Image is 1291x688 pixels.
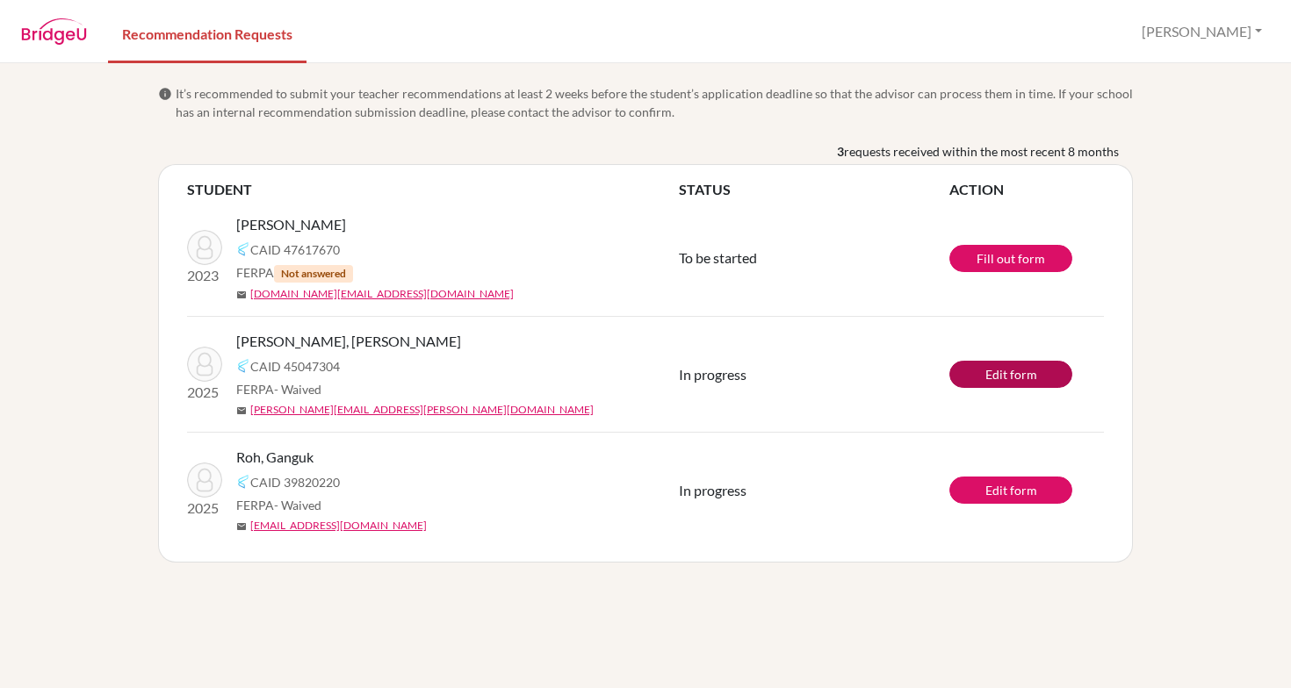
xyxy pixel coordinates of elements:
a: Edit form [949,477,1072,504]
a: Fill out form [949,245,1072,272]
span: - Waived [274,382,321,397]
span: CAID 47617670 [250,240,340,259]
img: BridgeU logo [21,18,87,45]
img: Common App logo [236,242,250,256]
a: Recommendation Requests [108,3,307,63]
p: 2023 [187,265,222,286]
a: [PERSON_NAME][EMAIL_ADDRESS][PERSON_NAME][DOMAIN_NAME] [250,402,594,418]
span: In progress [679,366,746,383]
span: mail [236,521,247,532]
a: Edit form [949,361,1072,388]
b: 3 [837,142,844,161]
th: STATUS [679,179,949,200]
button: [PERSON_NAME] [1134,15,1270,48]
img: Common App logo [236,359,250,373]
p: 2025 [187,498,222,519]
a: [DOMAIN_NAME][EMAIL_ADDRESS][DOMAIN_NAME] [250,286,514,302]
span: [PERSON_NAME], [PERSON_NAME] [236,331,461,352]
span: mail [236,290,247,300]
span: In progress [679,482,746,498]
span: info [158,87,172,101]
img: Ng, Dennis Jun Sheng [187,230,222,265]
img: Widjaja, Nathan Keenan [187,347,222,382]
span: mail [236,405,247,416]
span: CAID 39820220 [250,473,340,491]
img: Common App logo [236,475,250,489]
th: STUDENT [187,179,679,200]
span: [PERSON_NAME] [236,214,346,235]
span: Not answered [274,265,353,283]
span: CAID 45047304 [250,357,340,376]
p: 2025 [187,382,222,403]
span: - Waived [274,498,321,512]
a: [EMAIL_ADDRESS][DOMAIN_NAME] [250,518,427,534]
span: To be started [679,249,757,266]
img: Roh, Ganguk [187,462,222,498]
th: ACTION [949,179,1104,200]
span: It’s recommended to submit your teacher recommendations at least 2 weeks before the student’s app... [176,84,1133,121]
span: FERPA [236,263,353,283]
span: FERPA [236,380,321,398]
span: requests received within the most recent 8 months [844,142,1119,161]
span: FERPA [236,496,321,514]
span: Roh, Ganguk [236,447,314,468]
